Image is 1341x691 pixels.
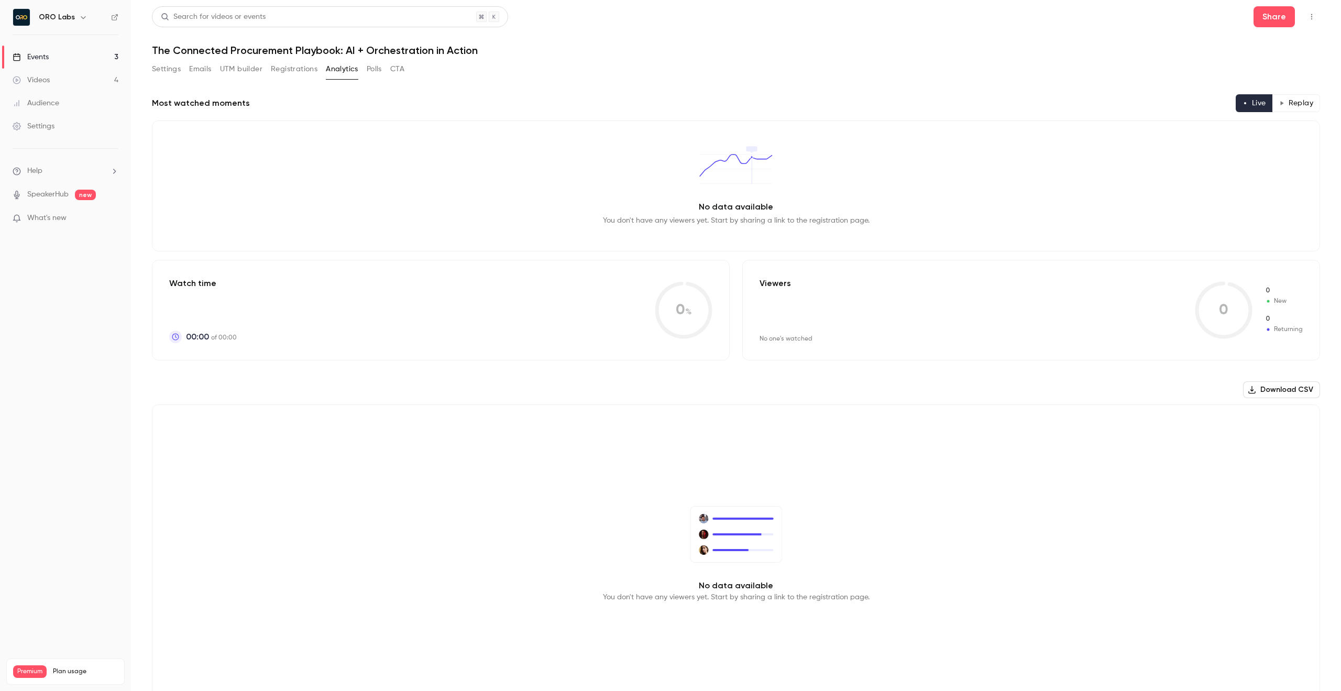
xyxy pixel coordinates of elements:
img: No viewers [690,506,782,562]
div: Videos [13,75,50,85]
span: Plan usage [53,667,118,676]
span: Returning [1265,314,1303,324]
a: SpeakerHub [27,189,69,200]
p: Viewers [760,277,791,290]
div: Settings [13,121,54,131]
button: Polls [367,61,382,78]
p: Watch time [169,277,237,290]
button: CTA [390,61,404,78]
p: You don't have any viewers yet. Start by sharing a link to the registration page. [603,592,870,602]
p: of 00:00 [186,331,237,343]
span: New [1265,286,1303,295]
iframe: Noticeable Trigger [106,214,118,223]
div: Search for videos or events [161,12,266,23]
div: Events [13,52,49,62]
h6: ORO Labs [39,12,75,23]
button: UTM builder [220,61,262,78]
p: No data available [699,201,773,213]
p: No data available [699,579,773,592]
span: New [1265,297,1303,306]
div: Audience [13,98,59,108]
span: Returning [1265,325,1303,334]
li: help-dropdown-opener [13,166,118,177]
h1: The Connected Procurement Playbook: AI + Orchestration in Action [152,44,1320,57]
img: ORO Labs [13,9,30,26]
button: Download CSV [1243,381,1320,398]
button: Registrations [271,61,317,78]
span: 00:00 [186,331,209,343]
button: Emails [189,61,211,78]
span: Premium [13,665,47,678]
button: Settings [152,61,181,78]
button: Replay [1272,94,1320,112]
button: Analytics [326,61,358,78]
span: What's new [27,213,67,224]
span: new [75,190,96,200]
h2: Most watched moments [152,97,250,109]
div: No one's watched [760,335,812,343]
button: Share [1254,6,1295,27]
span: Help [27,166,42,177]
p: You don't have any viewers yet. Start by sharing a link to the registration page. [603,215,870,226]
button: Live [1236,94,1273,112]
